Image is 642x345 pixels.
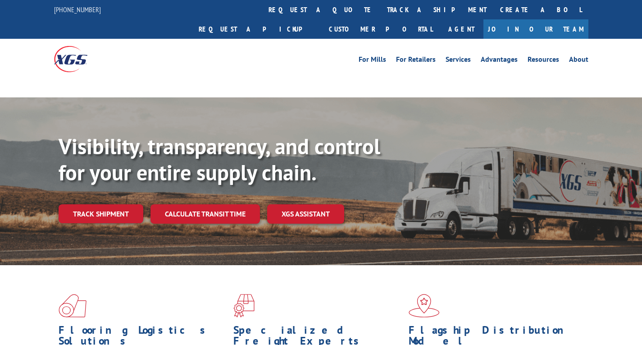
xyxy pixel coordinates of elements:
[267,204,344,224] a: XGS ASSISTANT
[322,19,439,39] a: Customer Portal
[409,294,440,317] img: xgs-icon-flagship-distribution-model-red
[483,19,588,39] a: Join Our Team
[439,19,483,39] a: Agent
[481,56,518,66] a: Advantages
[59,294,87,317] img: xgs-icon-total-supply-chain-intelligence-red
[150,204,260,224] a: Calculate transit time
[233,294,255,317] img: xgs-icon-focused-on-flooring-red
[569,56,588,66] a: About
[192,19,322,39] a: Request a pickup
[396,56,436,66] a: For Retailers
[54,5,101,14] a: [PHONE_NUMBER]
[446,56,471,66] a: Services
[59,204,143,223] a: Track shipment
[528,56,559,66] a: Resources
[59,132,380,186] b: Visibility, transparency, and control for your entire supply chain.
[359,56,386,66] a: For Mills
